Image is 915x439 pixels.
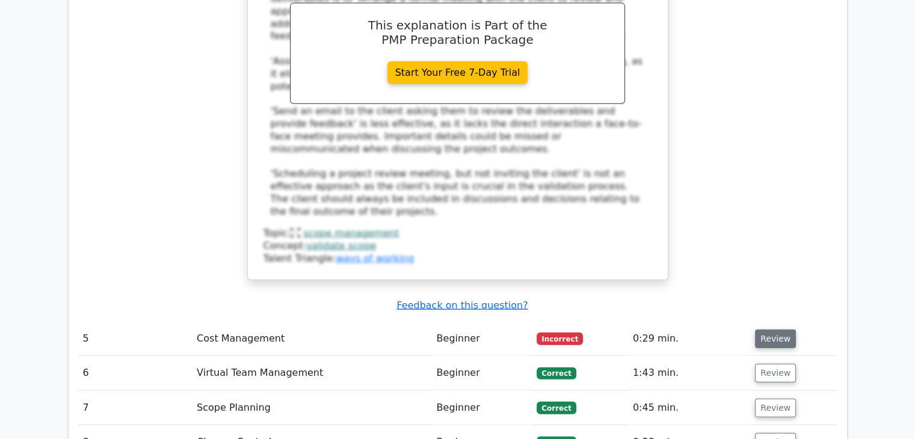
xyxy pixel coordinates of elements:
[755,364,796,382] button: Review
[537,402,576,414] span: Correct
[263,227,652,265] div: Talent Triangle:
[396,299,528,311] a: Feedback on this question?
[78,322,193,356] td: 5
[78,356,193,390] td: 6
[192,322,431,356] td: Cost Management
[78,391,193,425] td: 7
[192,391,431,425] td: Scope Planning
[387,61,528,84] a: Start Your Free 7-Day Trial
[537,333,583,345] span: Incorrect
[537,367,576,379] span: Correct
[303,227,399,239] a: scope management
[755,399,796,417] button: Review
[432,356,532,390] td: Beginner
[336,253,414,264] a: ways of working
[263,227,652,240] div: Topic:
[628,322,750,356] td: 0:29 min.
[192,356,431,390] td: Virtual Team Management
[755,330,796,348] button: Review
[628,356,750,390] td: 1:43 min.
[432,391,532,425] td: Beginner
[263,240,652,253] div: Concept:
[628,391,750,425] td: 0:45 min.
[306,240,376,251] a: validate scope
[432,322,532,356] td: Beginner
